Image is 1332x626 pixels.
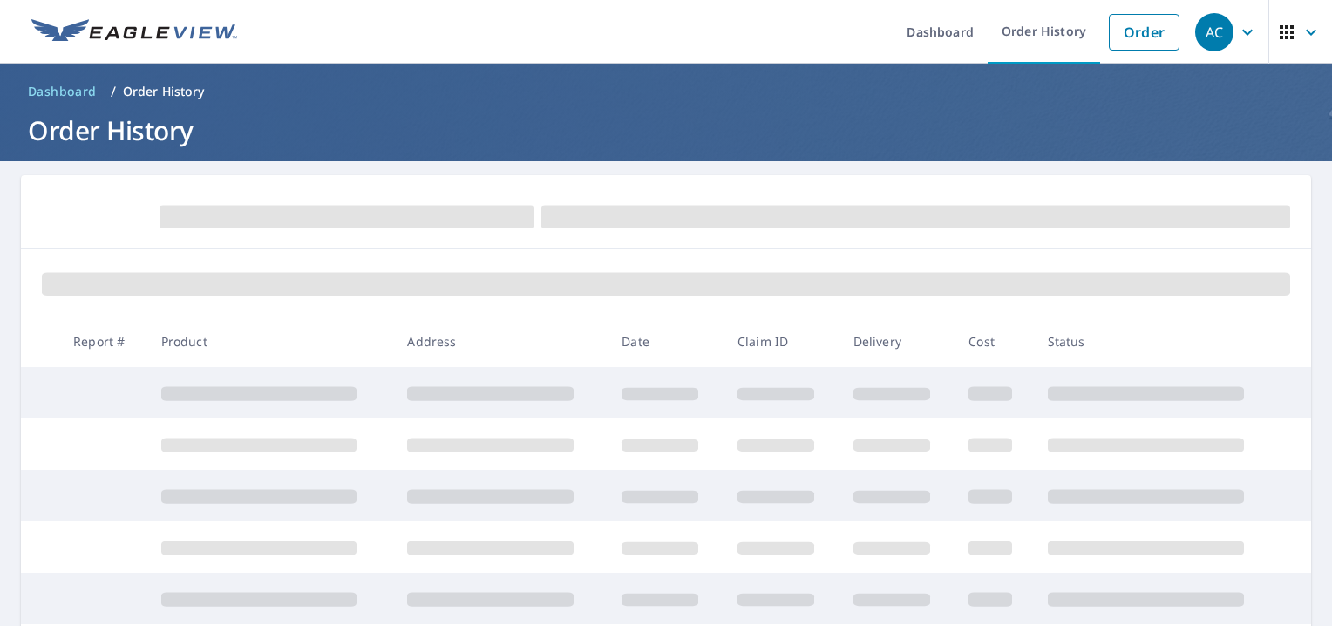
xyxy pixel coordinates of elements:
[147,316,394,367] th: Product
[1195,13,1233,51] div: AC
[21,112,1311,148] h1: Order History
[955,316,1033,367] th: Cost
[1034,316,1281,367] th: Status
[21,78,1311,105] nav: breadcrumb
[21,78,104,105] a: Dashboard
[839,316,955,367] th: Delivery
[1109,14,1179,51] a: Order
[59,316,147,367] th: Report #
[123,83,205,100] p: Order History
[28,83,97,100] span: Dashboard
[393,316,608,367] th: Address
[111,81,116,102] li: /
[31,19,237,45] img: EV Logo
[724,316,839,367] th: Claim ID
[608,316,724,367] th: Date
